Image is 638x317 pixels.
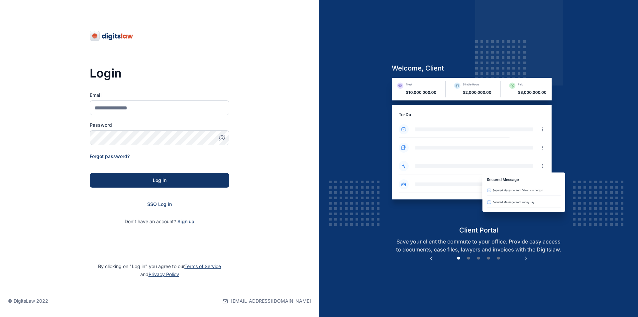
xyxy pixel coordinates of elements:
button: 4 [485,255,492,262]
span: Sign up [177,218,194,225]
button: Previous [428,255,435,262]
button: 1 [455,255,462,262]
a: SSO Log in [147,201,172,207]
img: client-portal [386,78,571,225]
a: [EMAIL_ADDRESS][DOMAIN_NAME] [223,285,311,317]
button: 2 [465,255,472,262]
span: [EMAIL_ADDRESS][DOMAIN_NAME] [231,298,311,304]
label: Email [90,92,229,98]
div: Log in [100,177,219,184]
label: Password [90,122,229,128]
p: Save your client the commute to your office. Provide easy access to documents, case files, lawyer... [386,238,571,253]
button: 5 [495,255,502,262]
button: 3 [475,255,482,262]
button: Log in [90,173,229,188]
a: Terms of Service [184,263,221,269]
h3: Login [90,67,229,80]
p: Don't have an account? [90,218,229,225]
p: By clicking on "Log in" you agree to our [8,262,311,278]
a: Forgot password? [90,153,130,159]
a: Privacy Policy [149,271,179,277]
button: Next [523,255,529,262]
a: Sign up [177,219,194,224]
img: digitslaw-logo [90,31,134,41]
h5: client portal [386,226,571,235]
span: and [140,271,179,277]
p: © DigitsLaw 2022 [8,298,48,304]
h5: welcome, client [386,64,571,73]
